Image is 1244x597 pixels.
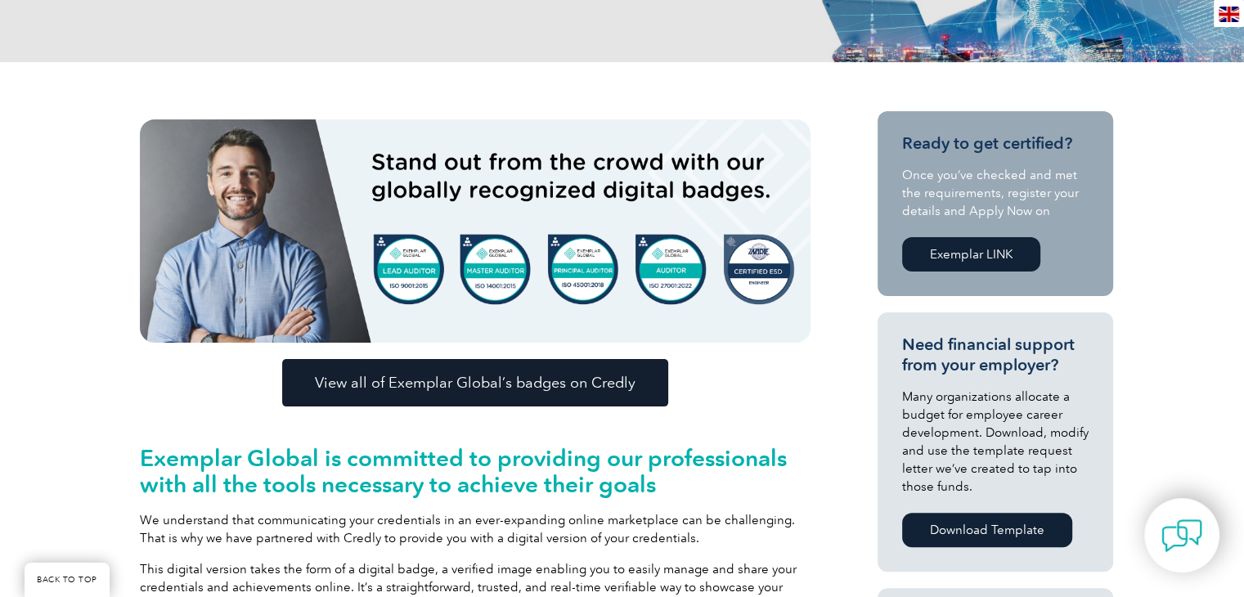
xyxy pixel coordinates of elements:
a: Download Template [902,513,1072,547]
a: Exemplar LINK [902,237,1040,272]
img: badges [140,119,811,343]
a: View all of Exemplar Global’s badges on Credly [282,359,668,406]
h3: Ready to get certified? [902,133,1089,154]
img: contact-chat.png [1161,515,1202,556]
p: Many organizations allocate a budget for employee career development. Download, modify and use th... [902,388,1089,496]
p: We understand that communicating your credentials in an ever-expanding online marketplace can be ... [140,511,811,547]
h3: Need financial support from your employer? [902,334,1089,375]
img: en [1219,7,1239,22]
h2: Exemplar Global is committed to providing our professionals with all the tools necessary to achie... [140,445,811,497]
span: View all of Exemplar Global’s badges on Credly [315,375,635,390]
p: Once you’ve checked and met the requirements, register your details and Apply Now on [902,166,1089,220]
a: BACK TO TOP [25,563,110,597]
